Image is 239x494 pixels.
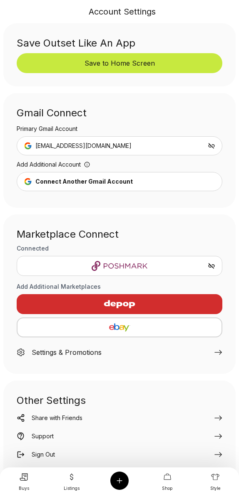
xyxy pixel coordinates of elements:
[17,37,222,53] div: Save Outset Like An App
[17,125,222,136] div: Primary Gmail Account
[32,450,55,459] div: Sign Out
[35,177,133,186] div: Connect Another Gmail Account
[17,394,222,414] div: Other Settings
[89,6,156,17] div: Account Settings
[17,53,222,73] button: Save to Home Screen
[17,106,222,125] div: Gmail Connect
[17,244,222,253] h3: Connected
[17,228,222,241] div: Marketplace Connect
[17,294,222,314] button: Depop logo
[158,469,177,493] a: Shop
[32,432,54,440] div: Support
[32,347,102,357] div: Settings & Promotions
[83,294,156,314] img: Depop logo
[62,469,81,493] a: Listings
[64,485,80,492] div: Listings
[24,322,215,332] img: eBay logo
[17,283,222,291] h3: Add Additional Marketplaces
[208,262,215,270] button: Unlink Poshmark
[17,341,222,361] a: Settings & Promotions
[210,485,220,492] div: Style
[206,469,224,493] a: Style
[19,485,29,492] div: Buys
[35,142,132,150] span: [EMAIL_ADDRESS][DOMAIN_NAME]
[162,485,172,492] div: Shop
[32,414,82,422] div: Share with Friends
[17,317,222,337] button: eBay logo
[17,172,222,191] button: Connect Another Gmail Account
[24,261,215,271] img: Poshmark logo
[17,160,222,172] div: Add Additional Account
[17,450,222,460] button: Sign Out
[17,414,222,424] button: Share with Friends
[15,469,33,493] a: Buys
[17,432,222,442] a: Support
